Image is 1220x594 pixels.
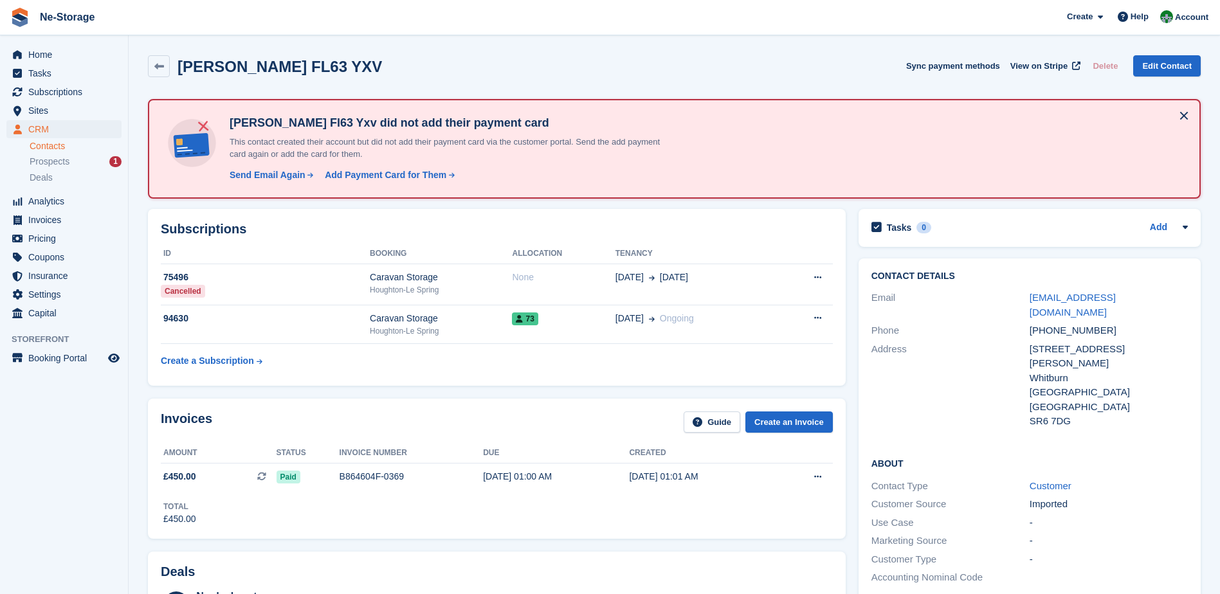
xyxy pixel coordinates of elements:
[660,313,694,323] span: Ongoing
[28,304,105,322] span: Capital
[745,411,833,433] a: Create an Invoice
[6,192,122,210] a: menu
[629,443,775,464] th: Created
[161,222,833,237] h2: Subscriptions
[28,267,105,285] span: Insurance
[161,312,370,325] div: 94630
[6,102,122,120] a: menu
[871,497,1030,512] div: Customer Source
[871,271,1188,282] h2: Contact Details
[483,443,629,464] th: Due
[230,168,305,182] div: Send Email Again
[370,244,512,264] th: Booking
[30,156,69,168] span: Prospects
[1030,323,1188,338] div: [PHONE_NUMBER]
[163,501,196,512] div: Total
[106,350,122,366] a: Preview store
[109,156,122,167] div: 1
[615,312,644,325] span: [DATE]
[916,222,931,233] div: 0
[1030,371,1188,386] div: Whitburn
[30,155,122,168] a: Prospects 1
[277,471,300,483] span: Paid
[512,271,615,284] div: None
[161,411,212,433] h2: Invoices
[165,116,219,170] img: no-card-linked-e7822e413c904bf8b177c4d89f31251c4716f9871600ec3ca5bfc59e148c83f4.svg
[871,456,1188,469] h2: About
[1150,221,1167,235] a: Add
[28,349,105,367] span: Booking Portal
[10,8,30,27] img: stora-icon-8386f47178a22dfd0bd8f6a31ec36ba5ce8667c1dd55bd0f319d3a0aa187defe.svg
[224,116,675,130] h4: [PERSON_NAME] Fl63 Yxv did not add their payment card
[6,285,122,303] a: menu
[6,83,122,101] a: menu
[28,248,105,266] span: Coupons
[6,267,122,285] a: menu
[28,46,105,64] span: Home
[684,411,740,433] a: Guide
[28,230,105,248] span: Pricing
[1030,534,1188,548] div: -
[28,83,105,101] span: Subscriptions
[325,168,446,182] div: Add Payment Card for Them
[1010,60,1068,73] span: View on Stripe
[1030,400,1188,415] div: [GEOGRAPHIC_DATA]
[1030,497,1188,512] div: Imported
[1005,55,1083,76] a: View on Stripe
[1030,385,1188,400] div: [GEOGRAPHIC_DATA]
[6,120,122,138] a: menu
[1175,11,1208,24] span: Account
[28,102,105,120] span: Sites
[370,284,512,296] div: Houghton-Le Spring
[161,271,370,284] div: 75496
[28,285,105,303] span: Settings
[1030,516,1188,530] div: -
[12,333,128,346] span: Storefront
[1030,342,1188,371] div: [STREET_ADDRESS][PERSON_NAME]
[6,304,122,322] a: menu
[906,55,1000,76] button: Sync payment methods
[161,349,262,373] a: Create a Subscription
[370,312,512,325] div: Caravan Storage
[871,552,1030,567] div: Customer Type
[28,64,105,82] span: Tasks
[512,312,538,325] span: 73
[1067,10,1093,23] span: Create
[6,349,122,367] a: menu
[6,230,122,248] a: menu
[512,244,615,264] th: Allocation
[483,470,629,483] div: [DATE] 01:00 AM
[28,192,105,210] span: Analytics
[28,120,105,138] span: CRM
[1030,480,1071,491] a: Customer
[28,211,105,229] span: Invoices
[871,342,1030,429] div: Address
[370,325,512,337] div: Houghton-Le Spring
[871,479,1030,494] div: Contact Type
[1160,10,1173,23] img: Charlotte Nesbitt
[6,248,122,266] a: menu
[370,271,512,284] div: Caravan Storage
[224,136,675,161] p: This contact created their account but did not add their payment card via the customer portal. Se...
[35,6,100,28] a: Ne-Storage
[340,470,484,483] div: B864604F-0369
[871,570,1030,585] div: Accounting Nominal Code
[30,172,53,184] span: Deals
[871,534,1030,548] div: Marketing Source
[6,211,122,229] a: menu
[30,140,122,152] a: Contacts
[161,564,195,579] h2: Deals
[320,168,456,182] a: Add Payment Card for Them
[6,46,122,64] a: menu
[161,354,254,368] div: Create a Subscription
[1030,552,1188,567] div: -
[1133,55,1201,76] a: Edit Contact
[163,470,196,483] span: £450.00
[178,58,382,75] h2: [PERSON_NAME] FL63 YXV
[6,64,122,82] a: menu
[887,222,912,233] h2: Tasks
[615,271,644,284] span: [DATE]
[161,285,205,298] div: Cancelled
[1131,10,1149,23] span: Help
[1088,55,1123,76] button: Delete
